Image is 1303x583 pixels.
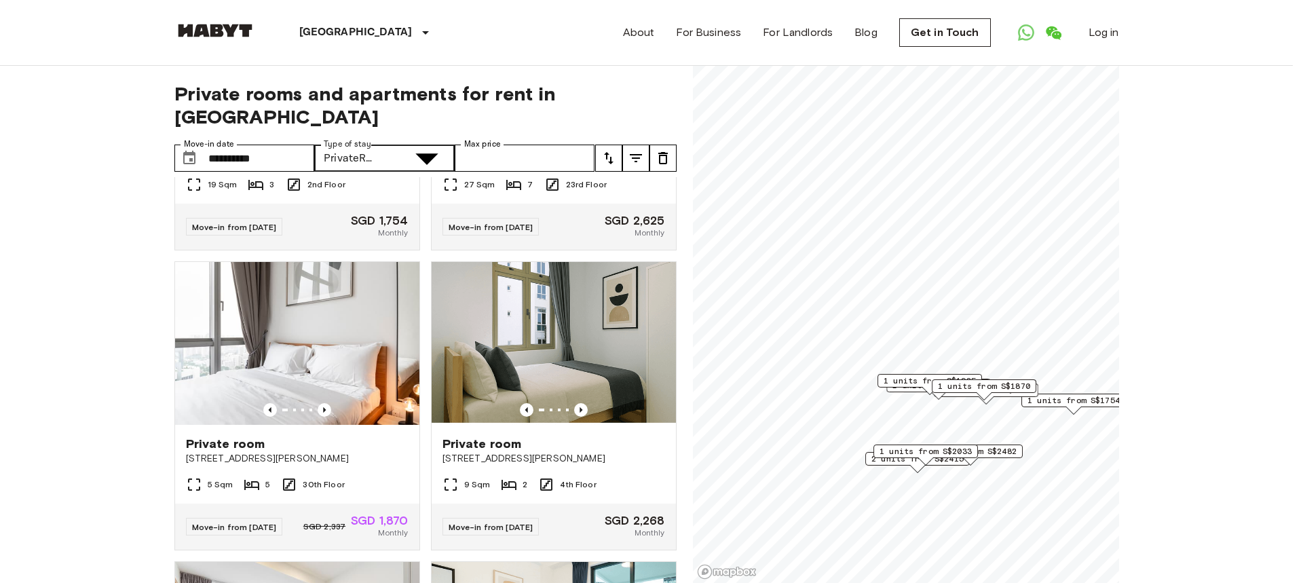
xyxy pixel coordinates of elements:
span: SGD 1,754 [351,214,408,227]
span: SGD 1,870 [351,514,408,527]
div: Map marker [932,379,1036,400]
span: 23rd Floor [566,178,607,191]
span: Private room [186,436,265,452]
button: tune [649,145,677,172]
button: Previous image [520,403,533,417]
span: 27 Sqm [464,178,495,191]
button: Previous image [263,403,277,417]
div: Map marker [865,452,970,473]
span: 30th Floor [303,478,345,491]
span: 19 Sqm [208,178,238,191]
a: For Business [676,24,741,41]
span: 2nd Floor [307,178,345,191]
div: Map marker [873,445,978,466]
button: Choose date, selected date is 15 Oct 2025 [176,145,203,172]
label: Max price [464,138,501,150]
a: Log in [1089,24,1119,41]
span: 4th Floor [560,478,596,491]
a: Get in Touch [899,18,991,47]
a: Blog [854,24,877,41]
button: Previous image [574,403,588,417]
span: SGD 2,625 [605,214,664,227]
span: 7 [527,178,533,191]
div: Map marker [934,383,1038,405]
a: For Landlords [763,24,833,41]
span: 1 units from S$2033 [880,445,972,457]
span: SGD 2,337 [303,521,345,533]
img: Marketing picture of unit SG-01-113-001-05 [175,262,419,425]
span: 3 [269,178,274,191]
div: Map marker [877,374,982,395]
span: Monthly [378,227,408,239]
button: Previous image [318,403,331,417]
div: Map marker [918,445,1023,466]
label: Type of stay [324,138,371,150]
a: Mapbox logo [697,564,757,580]
img: Habyt [174,24,256,37]
span: 1 units from S$1754 [1027,394,1120,407]
span: 9 Sqm [464,478,491,491]
span: [STREET_ADDRESS][PERSON_NAME] [186,452,409,466]
span: Private room [442,436,522,452]
span: 2 [523,478,527,491]
span: Move-in from [DATE] [192,522,277,532]
button: tune [595,145,622,172]
span: 5 Sqm [208,478,233,491]
span: 1 units from S$1985 [884,375,976,387]
span: Monthly [635,227,664,239]
span: Move-in from [DATE] [449,222,533,232]
p: [GEOGRAPHIC_DATA] [299,24,413,41]
span: Monthly [378,527,408,539]
a: Open WhatsApp [1013,19,1040,46]
span: Move-in from [DATE] [192,222,277,232]
div: PrivateRoom [314,145,400,172]
span: 5 [265,478,270,491]
span: 1 units from S$1870 [938,380,1030,392]
img: Marketing picture of unit SG-01-001-025-01 [432,262,676,425]
span: SGD 2,268 [605,514,664,527]
div: Map marker [886,379,991,400]
span: 2 units from S$2482 [924,445,1017,457]
span: Move-in from [DATE] [449,522,533,532]
span: 2 units from S$2415 [871,453,964,465]
span: Private rooms and apartments for rent in [GEOGRAPHIC_DATA] [174,82,677,128]
span: Monthly [635,527,664,539]
label: Move-in date [184,138,234,150]
button: tune [622,145,649,172]
span: [STREET_ADDRESS][PERSON_NAME] [442,452,665,466]
a: Open WeChat [1040,19,1067,46]
div: Map marker [1021,394,1126,415]
a: About [623,24,655,41]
